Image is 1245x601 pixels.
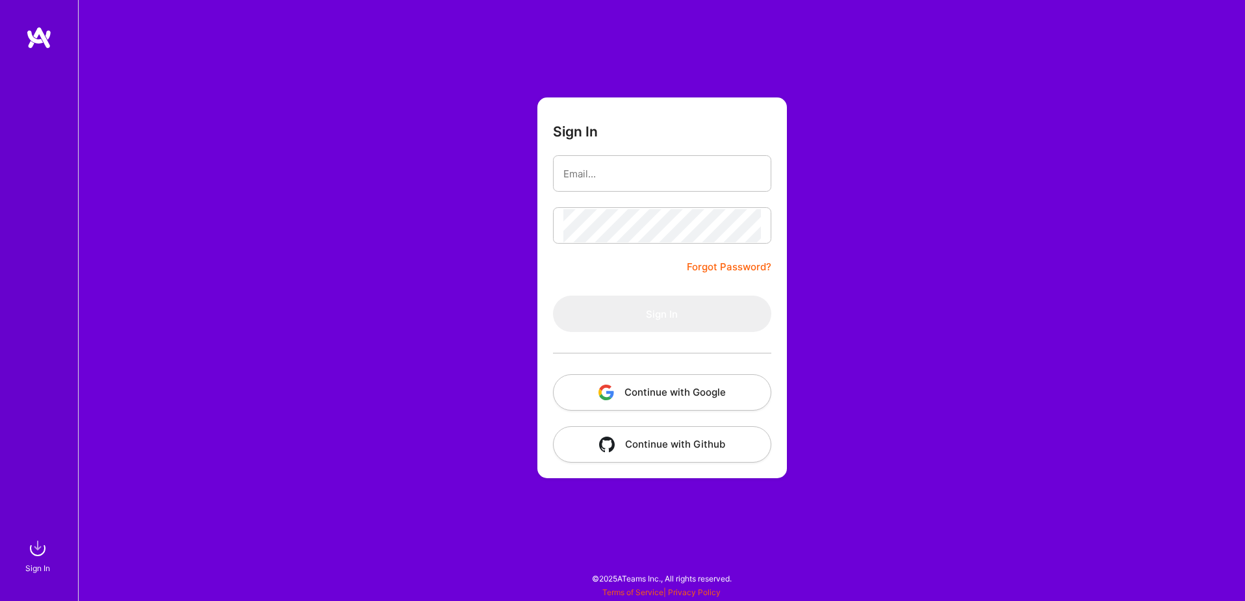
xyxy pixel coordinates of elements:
[599,437,615,452] img: icon
[668,587,721,597] a: Privacy Policy
[553,374,771,411] button: Continue with Google
[25,535,51,561] img: sign in
[602,587,721,597] span: |
[553,296,771,332] button: Sign In
[26,26,52,49] img: logo
[27,535,51,575] a: sign inSign In
[598,385,614,400] img: icon
[553,123,598,140] h3: Sign In
[602,587,663,597] a: Terms of Service
[553,426,771,463] button: Continue with Github
[25,561,50,575] div: Sign In
[563,157,761,190] input: Email...
[78,562,1245,595] div: © 2025 ATeams Inc., All rights reserved.
[687,259,771,275] a: Forgot Password?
